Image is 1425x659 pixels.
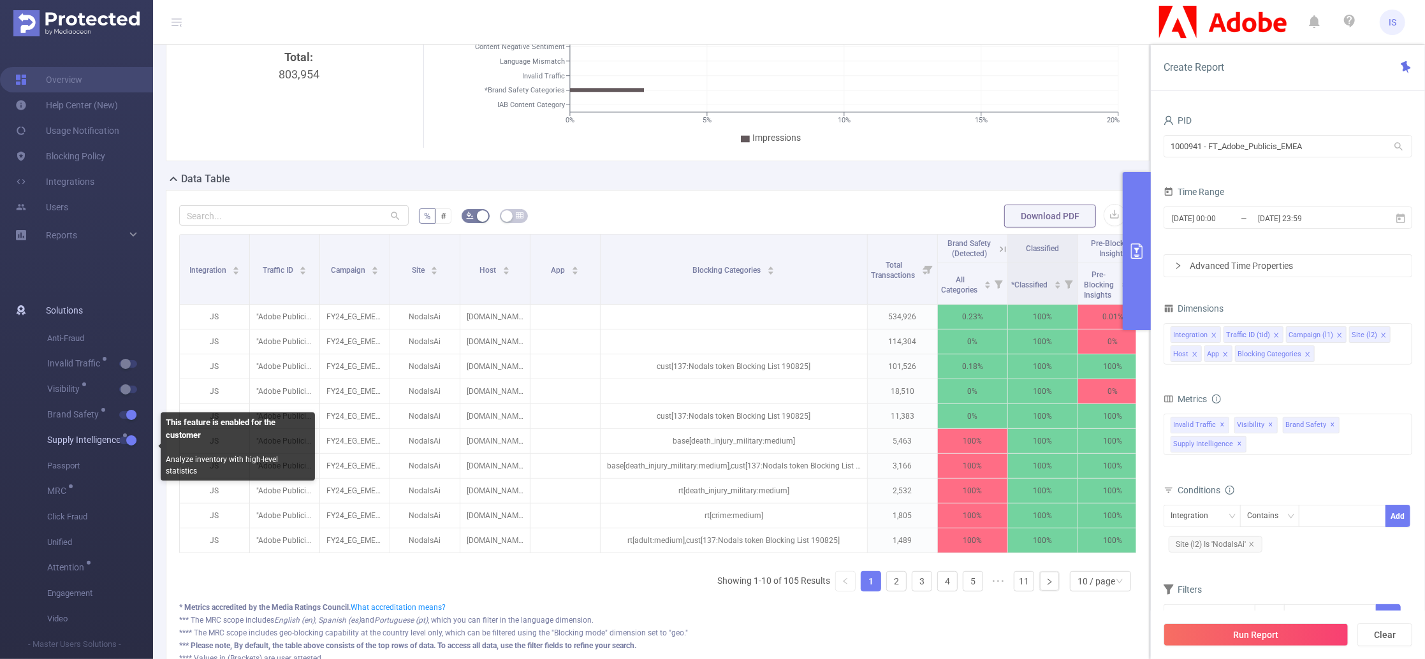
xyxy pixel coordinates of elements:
div: Sort [571,264,579,272]
div: *** Please note, By default, the table above consists of the top rows of data. To access all data... [179,640,1136,651]
p: 100% [938,479,1007,503]
p: [DOMAIN_NAME] [460,404,530,428]
p: 0% [1078,329,1148,354]
div: ≥ [1262,605,1275,626]
i: icon: caret-down [1122,284,1129,287]
p: 100% [1078,354,1148,379]
p: 100% [1078,503,1148,528]
i: icon: down [1229,512,1236,521]
div: Analyze inventory with high-level statistics [161,412,315,481]
span: Pre-Blocking Insights [1084,270,1114,300]
li: Next Page [1039,571,1060,591]
tspan: 5% [703,116,712,124]
p: [DOMAIN_NAME] [460,454,530,478]
i: icon: caret-down [1054,284,1061,287]
i: icon: user [1164,115,1174,126]
h2: Data Table [181,171,230,187]
p: 0.23% [938,305,1007,329]
p: NodalsAi [390,329,460,354]
div: Integration [1171,505,1217,526]
li: Blocking Categories [1235,345,1315,362]
button: Run Report [1164,623,1348,646]
p: [DOMAIN_NAME] [460,354,530,379]
p: NodalsAi [390,479,460,503]
span: ✕ [1331,417,1336,433]
p: 100% [1008,528,1078,553]
p: FY24_EG_EMEA_Creative_CCM_Acquisition_Buy_4200323233_P36036 [225038] [320,305,390,329]
p: [DOMAIN_NAME] [460,305,530,329]
p: 100% [938,503,1007,528]
p: 100% [1078,404,1148,428]
p: 0% [938,404,1007,428]
span: Unified [47,530,153,555]
span: *Classified [1011,280,1049,289]
i: icon: info-circle [1212,395,1221,403]
span: Brand Safety [1283,417,1340,433]
li: Showing 1-10 of 105 Results [717,571,830,591]
p: 100% [1078,454,1148,478]
div: Integration [1173,327,1208,344]
span: Filters [1164,584,1202,595]
p: 100% [1008,305,1078,329]
p: NodalsAi [390,404,460,428]
span: Metrics [1164,394,1207,404]
i: icon: bg-colors [466,212,474,219]
span: Classified [1027,244,1060,253]
div: Sort [299,264,307,272]
span: Campaign [331,266,367,275]
i: icon: close [1211,332,1217,340]
span: Visibility [1234,417,1278,433]
i: icon: close [1222,351,1229,359]
p: "Adobe Publicis Emea Tier 1" [27133] [250,528,319,553]
div: Sort [767,264,775,272]
p: "Adobe Publicis Emea Tier 1" [27133] [250,305,319,329]
li: Site (l2) [1349,326,1391,343]
p: 5,463 [868,429,937,453]
p: 100% [1008,454,1078,478]
i: icon: caret-up [1122,279,1129,283]
span: Attention [47,563,89,572]
p: 100% [1008,479,1078,503]
p: 3,166 [868,454,937,478]
i: Filter menu [919,235,937,304]
span: Engagement [47,581,153,606]
span: Conditions [1178,485,1234,495]
span: Dimensions [1164,303,1224,314]
li: 5 [963,571,983,591]
span: Invalid Traffic [47,359,105,368]
p: 100% [1078,479,1148,503]
p: [DOMAIN_NAME] [460,379,530,403]
i: icon: caret-down [984,284,991,287]
span: IS [1389,10,1396,35]
p: 100% [1008,404,1078,428]
span: ✕ [1238,437,1243,452]
p: 0% [1078,379,1148,403]
a: Help Center (New) [15,92,118,118]
p: [DOMAIN_NAME] [460,503,530,528]
span: Impressions [752,133,801,143]
span: Blocking Categories [693,266,763,275]
b: Total: [284,50,313,64]
p: 11,383 [868,404,937,428]
p: cust[137:Nodals token Blocking List 190825] [601,404,867,428]
p: JS [180,379,249,403]
i: icon: caret-up [503,264,510,268]
p: 101,526 [868,354,937,379]
i: icon: close [1273,332,1280,340]
i: icon: caret-up [572,264,579,268]
tspan: Content Negative Sentiment [475,43,565,51]
span: Total Transactions [871,261,917,280]
i: icon: caret-down [768,270,775,273]
i: icon: caret-up [233,264,240,268]
img: Protected Media [13,10,140,36]
p: [DOMAIN_NAME] [460,329,530,354]
li: Integration [1171,326,1221,343]
span: PID [1164,115,1192,126]
i: icon: caret-up [1054,279,1061,283]
tspan: 15% [975,116,988,124]
span: App [552,266,567,275]
i: Filter menu [1060,263,1078,304]
p: JS [180,354,249,379]
li: Next 5 Pages [988,571,1009,591]
p: 0% [938,379,1007,403]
